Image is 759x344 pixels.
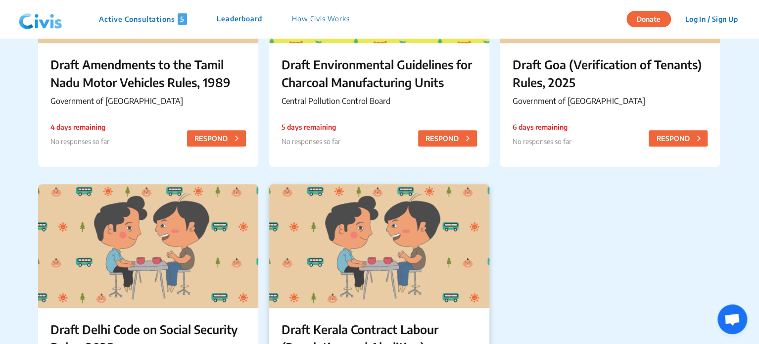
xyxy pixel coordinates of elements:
[282,55,477,91] p: Draft Environmental Guidelines for Charcoal Manufacturing Units
[50,122,109,132] p: 4 days remaining
[50,95,246,107] p: Government of [GEOGRAPHIC_DATA]
[217,13,262,25] p: Leaderboard
[512,137,571,146] span: No responses so far
[282,95,477,107] p: Central Pollution Control Board
[512,122,571,132] p: 6 days remaining
[292,13,350,25] p: How Civis Works
[626,11,671,27] button: Donate
[678,11,744,27] button: Log In / Sign Up
[50,137,109,146] span: No responses so far
[649,130,708,147] button: RESPOND
[282,137,340,146] span: No responses so far
[187,130,246,147] button: RESPOND
[178,13,187,25] span: 5
[50,55,246,91] p: Draft Amendments to the Tamil Nadu Motor Vehicles Rules, 1989
[282,122,340,132] p: 5 days remaining
[512,55,708,91] p: Draft Goa (Verification of Tenants) Rules, 2025
[512,95,708,107] p: Government of [GEOGRAPHIC_DATA]
[99,13,187,25] p: Active Consultations
[626,13,678,23] a: Donate
[15,4,66,34] img: navlogo.png
[418,130,477,147] button: RESPOND
[717,304,747,334] div: Open chat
